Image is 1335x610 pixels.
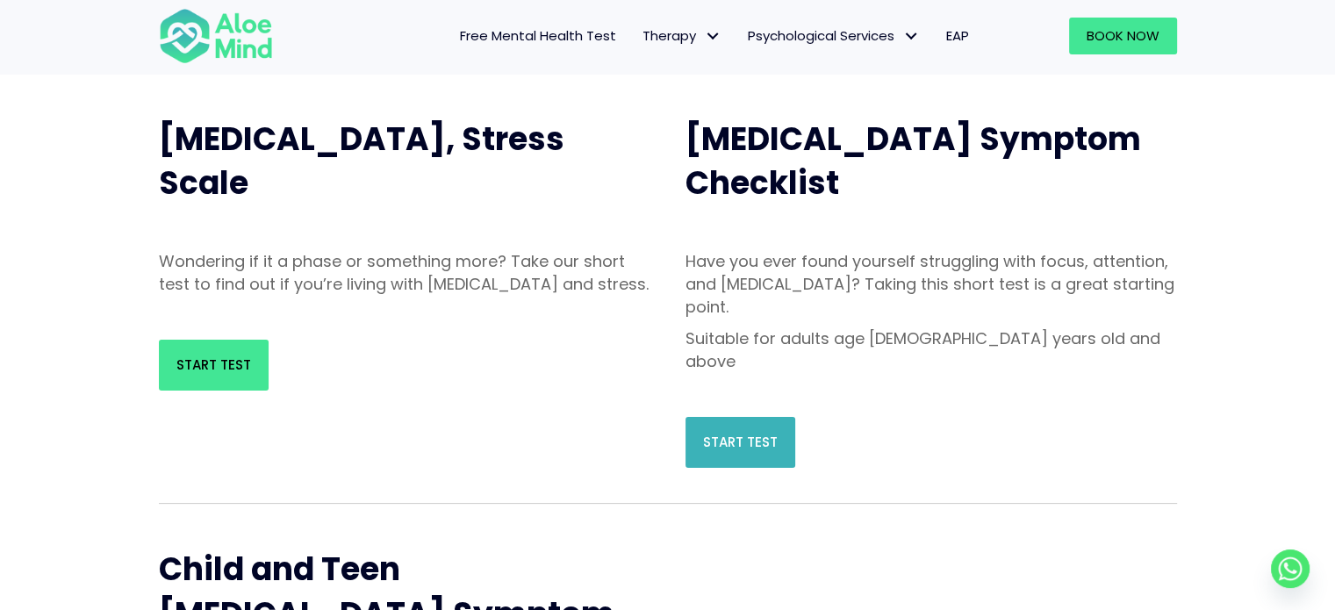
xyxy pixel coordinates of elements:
span: Free Mental Health Test [460,26,616,45]
span: [MEDICAL_DATA] Symptom Checklist [685,117,1141,205]
span: Therapy [642,26,721,45]
a: Book Now [1069,18,1177,54]
a: Whatsapp [1271,549,1310,588]
a: Start Test [685,417,795,468]
span: Therapy: submenu [700,24,726,49]
a: Psychological ServicesPsychological Services: submenu [735,18,933,54]
span: Start Test [703,433,778,451]
span: EAP [946,26,969,45]
a: Free Mental Health Test [447,18,629,54]
span: [MEDICAL_DATA], Stress Scale [159,117,564,205]
p: Suitable for adults age [DEMOGRAPHIC_DATA] years old and above [685,327,1177,373]
span: Psychological Services [748,26,920,45]
a: EAP [933,18,982,54]
p: Have you ever found yourself struggling with focus, attention, and [MEDICAL_DATA]? Taking this sh... [685,250,1177,319]
span: Start Test [176,355,251,374]
img: Aloe mind Logo [159,7,273,65]
span: Psychological Services: submenu [899,24,924,49]
a: TherapyTherapy: submenu [629,18,735,54]
span: Book Now [1087,26,1159,45]
a: Start Test [159,340,269,391]
p: Wondering if it a phase or something more? Take our short test to find out if you’re living with ... [159,250,650,296]
nav: Menu [296,18,982,54]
